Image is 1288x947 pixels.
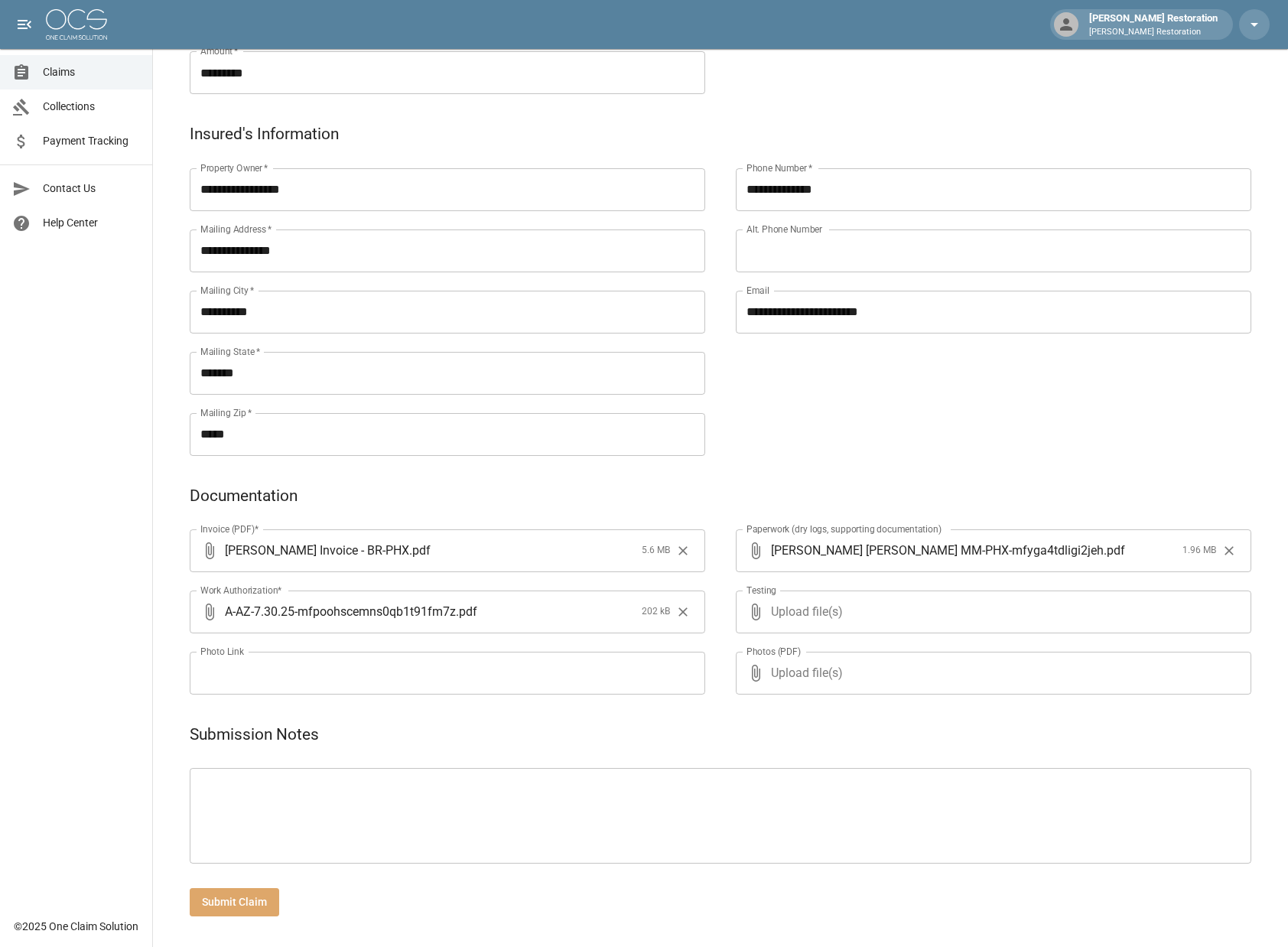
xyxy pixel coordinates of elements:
[1182,543,1216,558] span: 1.96 MB
[46,9,107,40] img: ocs-logo-white-transparent.png
[746,584,776,597] label: Testing
[746,522,942,535] label: Paperwork (dry logs, supporting documentation)
[200,284,255,297] label: Mailing City
[200,345,260,358] label: Mailing State
[200,522,259,535] label: Invoice (PDF)*
[672,600,694,623] button: Clear
[14,919,138,934] div: © 2025 One Claim Solution
[672,539,694,562] button: Clear
[746,645,801,658] label: Photos (PDF)
[200,44,239,57] label: Amount
[225,603,456,620] span: A-AZ-7.30.25-mfpoohscemns0qb1t91fm7z
[200,406,252,419] label: Mailing Zip
[746,161,812,174] label: Phone Number
[771,652,1210,695] span: Upload file(s)
[43,215,140,231] span: Help Center
[771,591,1210,633] span: Upload file(s)
[1089,26,1218,39] p: [PERSON_NAME] Restoration
[43,99,140,115] span: Collections
[200,223,272,236] label: Mailing Address
[1218,539,1241,562] button: Clear
[200,161,268,174] label: Property Owner
[225,542,409,559] span: [PERSON_NAME] Invoice - BR-PHX
[771,542,1104,559] span: [PERSON_NAME] [PERSON_NAME] MM-PHX-mfyga4tdligi2jeh
[9,9,40,40] button: open drawer
[1104,542,1125,559] span: . pdf
[200,645,244,658] label: Photo Link
[200,584,282,597] label: Work Authorization*
[456,603,477,620] span: . pdf
[190,888,279,916] button: Submit Claim
[642,543,670,558] span: 5.6 MB
[43,64,140,80] span: Claims
[746,284,769,297] label: Email
[43,181,140,197] span: Contact Us
[43,133,140,149] span: Payment Tracking
[409,542,431,559] span: . pdf
[746,223,822,236] label: Alt. Phone Number
[642,604,670,620] span: 202 kB
[1083,11,1224,38] div: [PERSON_NAME] Restoration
